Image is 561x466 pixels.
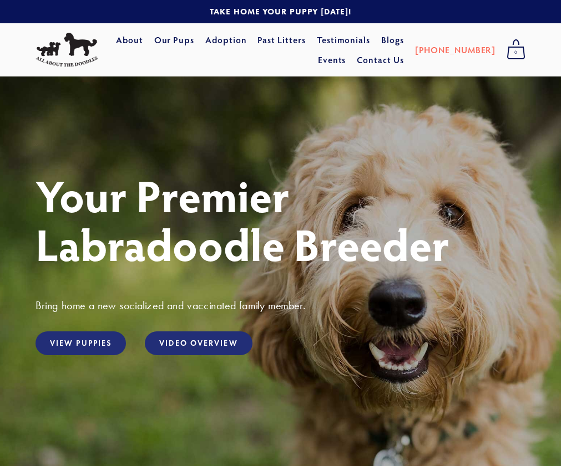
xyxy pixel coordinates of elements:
a: View Puppies [36,331,126,355]
h1: Your Premier Labradoodle Breeder [36,171,525,268]
a: About [116,30,143,50]
a: Adoption [205,30,247,50]
a: Events [318,50,346,70]
a: Video Overview [145,331,252,355]
a: 0 items in cart [501,36,531,64]
a: Testimonials [317,30,371,50]
a: Our Pups [154,30,195,50]
h3: Bring home a new socialized and vaccinated family member. [36,298,525,313]
img: All About The Doodles [36,33,98,67]
a: [PHONE_NUMBER] [415,40,496,60]
span: 0 [507,45,525,60]
a: Blogs [381,30,404,50]
a: Past Litters [257,34,306,45]
a: Contact Us [357,50,404,70]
